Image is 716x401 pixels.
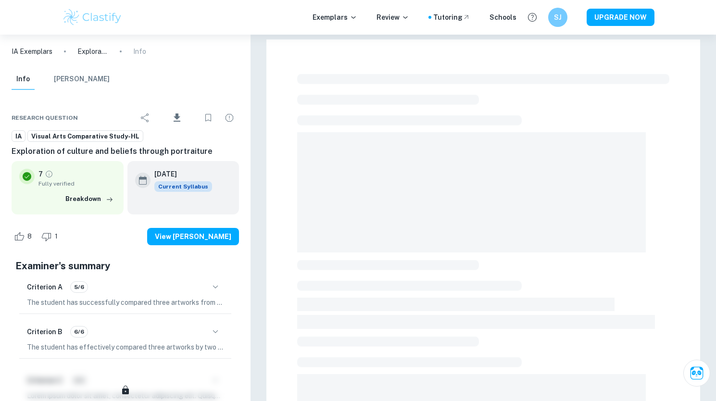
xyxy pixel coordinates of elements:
[133,46,146,57] p: Info
[548,8,567,27] button: SJ
[45,170,53,178] a: Grade fully verified
[12,69,35,90] button: Info
[12,229,37,244] div: Like
[313,12,357,23] p: Exemplars
[433,12,470,23] a: Tutoring
[220,108,239,127] div: Report issue
[27,130,143,142] a: Visual Arts Comparative Study-HL
[77,46,108,57] p: Exploration of culture and beliefs through portraiture
[524,9,540,25] button: Help and Feedback
[490,12,516,23] a: Schools
[199,108,218,127] div: Bookmark
[63,192,116,206] button: Breakdown
[552,12,563,23] h6: SJ
[12,46,52,57] a: IA Exemplars
[154,181,212,192] span: Current Syllabus
[136,108,155,127] div: Share
[377,12,409,23] p: Review
[27,342,224,352] p: The student has effectively compared three artworks by two different artists, fulfilling the requ...
[587,9,654,26] button: UPGRADE NOW
[157,105,197,130] div: Download
[38,179,116,188] span: Fully verified
[154,181,212,192] div: This exemplar is based on the current syllabus. Feel free to refer to it for inspiration/ideas wh...
[27,326,63,337] h6: Criterion B
[38,169,43,179] p: 7
[12,146,239,157] h6: Exploration of culture and beliefs through portraiture
[39,229,63,244] div: Dislike
[27,282,63,292] h6: Criterion A
[12,130,25,142] a: IA
[12,132,25,141] span: IA
[71,327,88,336] span: 6/6
[147,228,239,245] button: View [PERSON_NAME]
[28,132,143,141] span: Visual Arts Comparative Study-HL
[15,259,235,273] h5: Examiner's summary
[71,283,88,291] span: 5/6
[54,69,110,90] button: [PERSON_NAME]
[50,232,63,241] span: 1
[12,113,78,122] span: Research question
[22,232,37,241] span: 8
[683,360,710,387] button: Ask Clai
[154,169,204,179] h6: [DATE]
[62,8,123,27] img: Clastify logo
[27,297,224,308] p: The student has successfully compared three artworks from at least two different artists, fulfill...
